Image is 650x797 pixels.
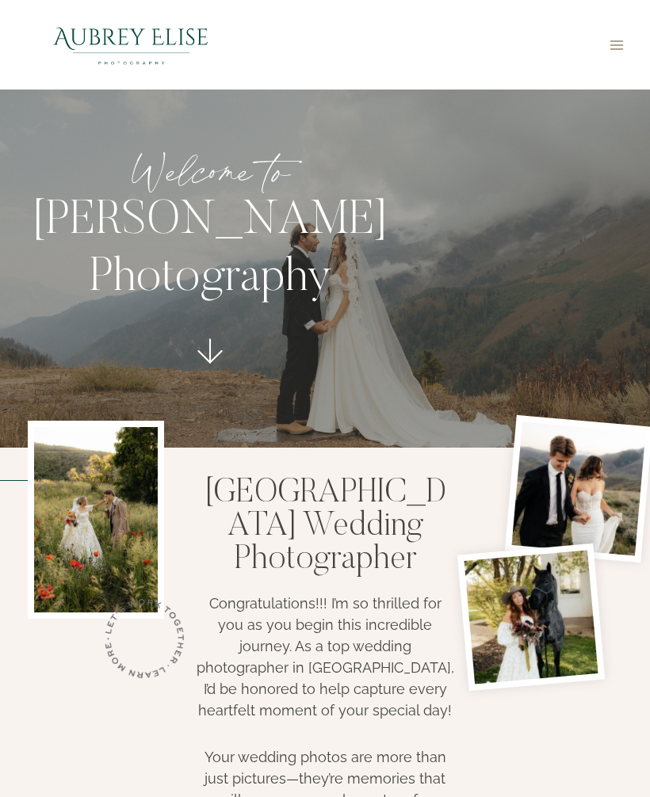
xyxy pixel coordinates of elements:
[6,193,414,307] p: [PERSON_NAME] Photography
[194,453,455,577] h1: [GEOGRAPHIC_DATA] Wedding Photographer
[457,543,604,690] img: bride with her horse and bouquet at the caledonia
[28,421,164,618] img: groom kissing brides hand in Utah poppy field
[602,32,631,57] button: Open menu
[194,593,455,721] p: Congratulations!!! I’m so thrilled for you as you begin this incredible journey. As a top wedding...
[6,142,414,201] p: Welcome to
